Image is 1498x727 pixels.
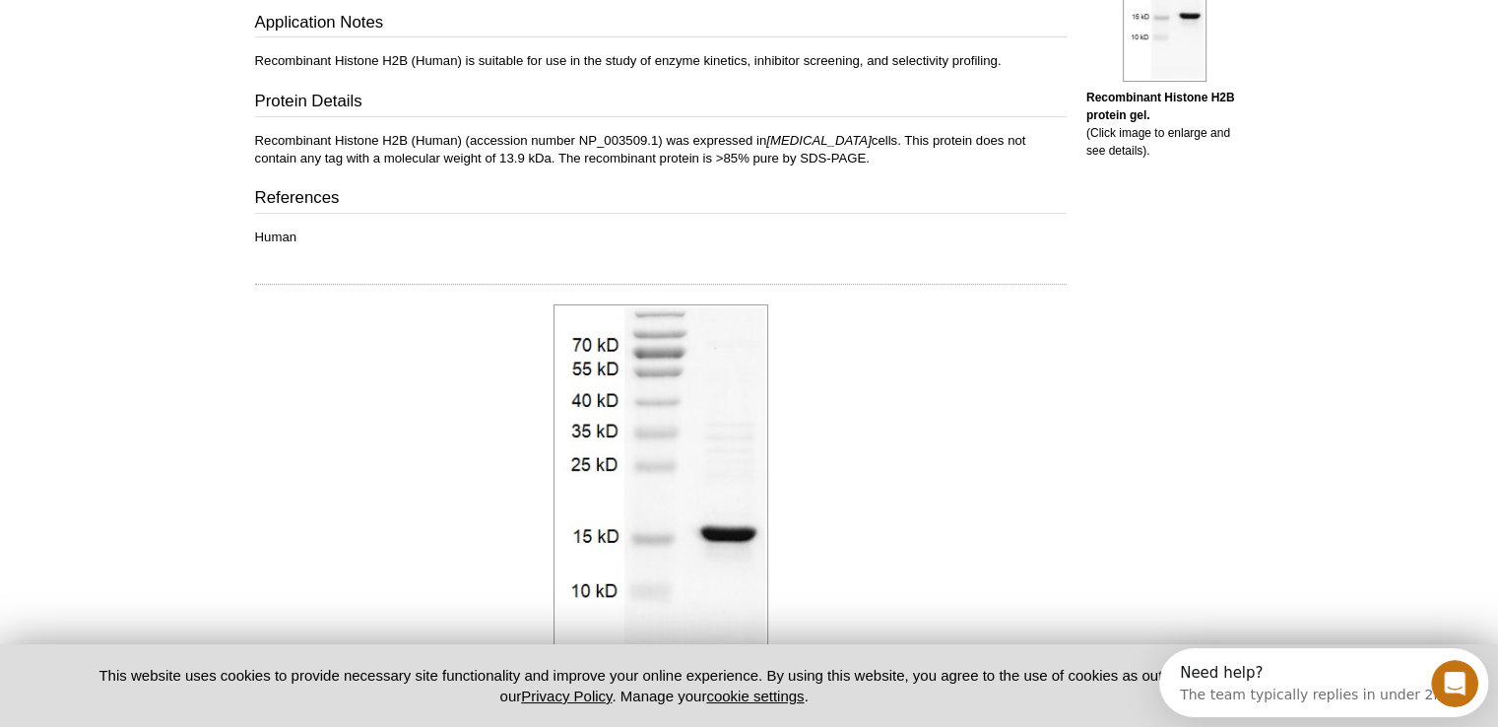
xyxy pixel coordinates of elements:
[1159,648,1488,717] iframe: Intercom live chat discovery launcher
[8,8,346,62] div: Open Intercom Messenger
[706,688,804,704] button: cookie settings
[255,186,1067,214] h3: References
[521,688,612,704] a: Privacy Policy
[255,11,1067,38] h3: Application Notes
[766,133,872,148] i: [MEDICAL_DATA]
[1086,89,1244,160] p: (Click image to enlarge and see details).
[255,132,1067,167] p: Recombinant Histone H2B (Human) (accession number NP_003509.1) was expressed in cells. This prote...
[255,90,1067,117] h3: Protein Details
[1431,660,1478,707] iframe: Intercom live chat
[255,52,1067,70] p: Recombinant Histone H2B (Human) is suitable for use in the study of enzyme kinetics, inhibitor sc...
[554,304,768,706] img: Recombinant Histone H2B protein gel.
[21,33,288,53] div: The team typically replies in under 2m
[21,17,288,33] div: Need help?
[1086,91,1235,122] b: Recombinant Histone H2B protein gel.
[65,665,1244,706] p: This website uses cookies to provide necessary site functionality and improve your online experie...
[255,229,1067,246] p: Human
